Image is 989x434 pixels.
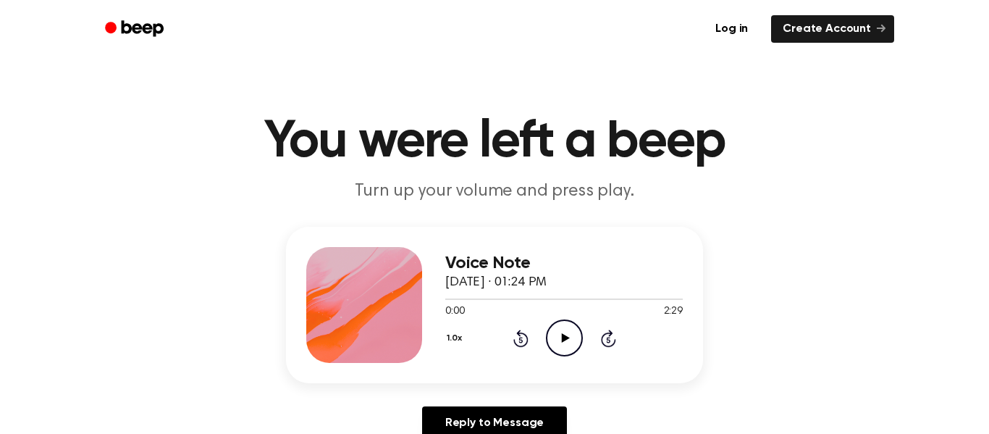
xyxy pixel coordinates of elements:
span: 0:00 [445,304,464,320]
span: 2:29 [664,304,683,320]
h3: Voice Note [445,254,683,273]
a: Beep [95,15,177,43]
a: Create Account [771,15,894,43]
span: [DATE] · 01:24 PM [445,276,547,289]
p: Turn up your volume and press play. [216,180,773,204]
button: 1.0x [445,326,467,351]
h1: You were left a beep [124,116,865,168]
a: Log in [701,12,762,46]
